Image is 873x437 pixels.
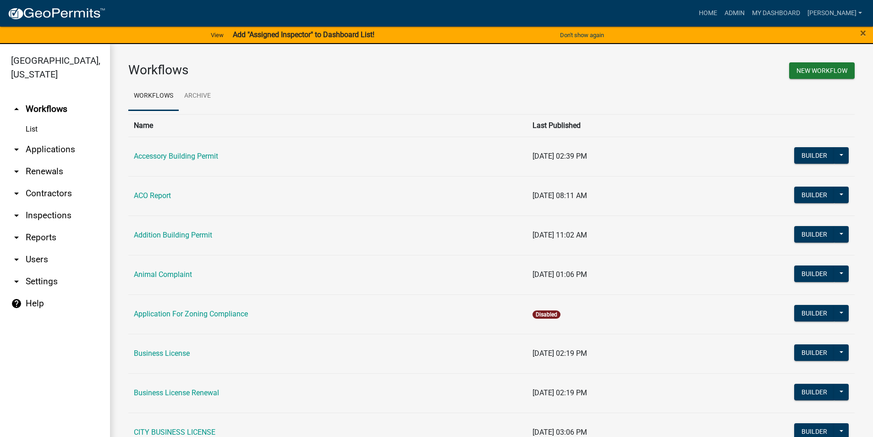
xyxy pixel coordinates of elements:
a: Workflows [128,82,179,111]
strong: Add "Assigned Inspector" to Dashboard List! [233,30,374,39]
i: arrow_drop_down [11,254,22,265]
span: [DATE] 01:06 PM [533,270,587,279]
a: Business License Renewal [134,388,219,397]
a: [PERSON_NAME] [804,5,866,22]
i: help [11,298,22,309]
span: [DATE] 02:19 PM [533,388,587,397]
button: New Workflow [789,62,855,79]
button: Builder [794,266,835,282]
a: Archive [179,82,216,111]
span: [DATE] 03:06 PM [533,428,587,437]
h3: Workflows [128,62,485,78]
span: [DATE] 08:11 AM [533,191,587,200]
a: Business License [134,349,190,358]
button: Don't show again [556,28,608,43]
a: Admin [721,5,748,22]
a: View [207,28,227,43]
button: Builder [794,344,835,361]
button: Close [860,28,866,39]
a: Home [695,5,721,22]
a: Animal Complaint [134,270,192,279]
span: [DATE] 02:19 PM [533,349,587,358]
button: Builder [794,305,835,321]
i: arrow_drop_down [11,276,22,287]
th: Last Published [527,114,690,137]
button: Builder [794,187,835,203]
span: Disabled [533,310,560,319]
i: arrow_drop_down [11,144,22,155]
i: arrow_drop_down [11,166,22,177]
a: My Dashboard [748,5,804,22]
span: [DATE] 11:02 AM [533,231,587,239]
a: ACO Report [134,191,171,200]
i: arrow_drop_down [11,210,22,221]
i: arrow_drop_down [11,188,22,199]
i: arrow_drop_up [11,104,22,115]
a: Application For Zoning Compliance [134,310,248,318]
a: Accessory Building Permit [134,152,218,160]
span: × [860,27,866,39]
a: CITY BUSINESS LICENSE [134,428,215,437]
button: Builder [794,226,835,243]
span: [DATE] 02:39 PM [533,152,587,160]
a: Addition Building Permit [134,231,212,239]
th: Name [128,114,527,137]
button: Builder [794,384,835,400]
button: Builder [794,147,835,164]
i: arrow_drop_down [11,232,22,243]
